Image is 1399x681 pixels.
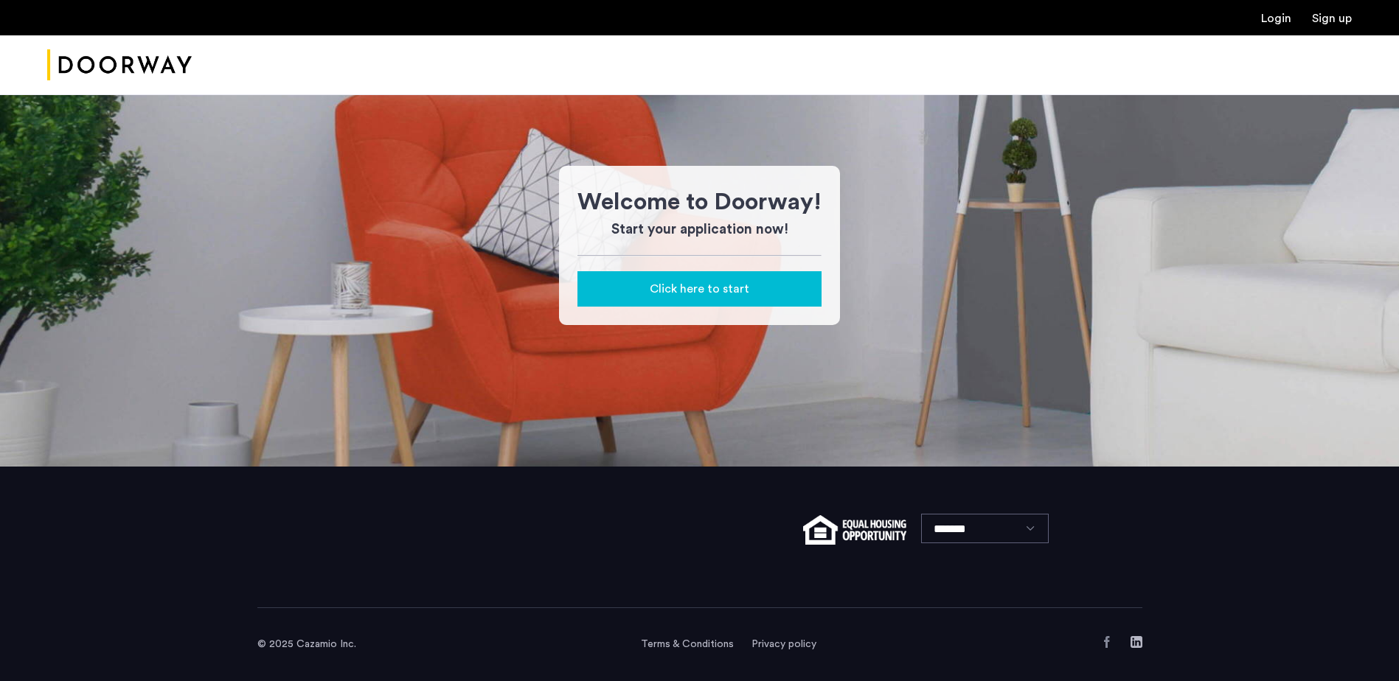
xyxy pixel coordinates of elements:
h1: Welcome to Doorway! [577,184,822,220]
select: Language select [921,514,1049,543]
a: Registration [1312,13,1352,24]
a: Privacy policy [751,637,816,652]
h3: Start your application now! [577,220,822,240]
a: Cazamio Logo [47,38,192,93]
img: equal-housing.png [803,515,906,545]
a: Terms and conditions [641,637,734,652]
span: Click here to start [650,280,749,298]
a: Facebook [1101,636,1113,648]
a: LinkedIn [1131,636,1142,648]
button: button [577,271,822,307]
span: © 2025 Cazamio Inc. [257,639,356,649]
img: logo [47,38,192,93]
a: Login [1261,13,1291,24]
